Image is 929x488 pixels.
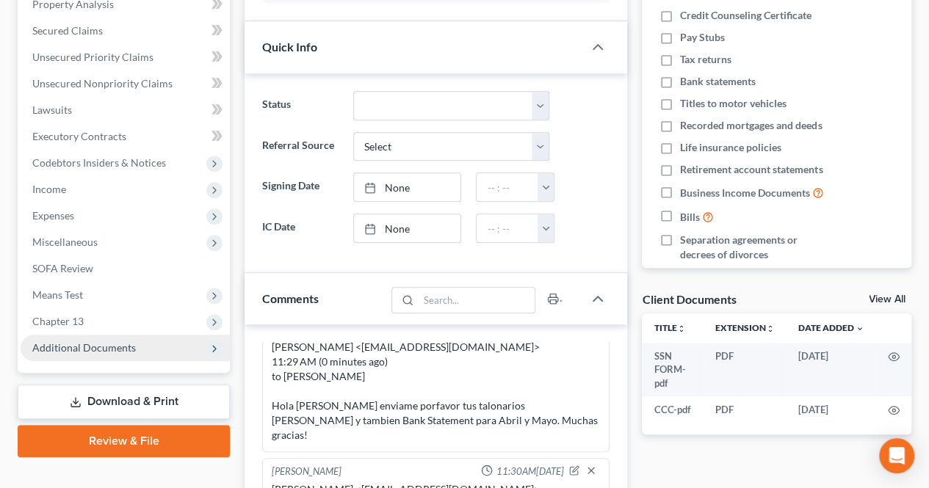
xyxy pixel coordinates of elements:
[680,52,731,67] span: Tax returns
[869,294,905,305] a: View All
[477,214,538,242] input: -- : --
[680,30,725,45] span: Pay Stubs
[255,214,345,243] label: IC Date
[680,233,831,262] span: Separation agreements or decrees of divorces
[262,291,319,305] span: Comments
[704,343,787,396] td: PDF
[18,385,230,419] a: Download & Print
[21,44,230,70] a: Unsecured Priority Claims
[680,74,756,89] span: Bank statements
[32,209,74,222] span: Expenses
[255,132,345,161] label: Referral Source
[787,396,876,423] td: [DATE]
[642,343,704,396] td: SSN FORM-pdf
[262,40,317,54] span: Quick Info
[642,396,704,423] td: CCC-pdf
[680,96,787,111] span: Titles to motor vehicles
[272,340,600,443] div: [PERSON_NAME] <[EMAIL_ADDRESS][DOMAIN_NAME]> 11:29 AM (0 minutes ago) to [PERSON_NAME] Hola [PERS...
[787,343,876,396] td: [DATE]
[255,91,345,120] label: Status
[32,288,83,301] span: Means Test
[477,173,538,201] input: -- : --
[18,425,230,457] a: Review & File
[32,183,66,195] span: Income
[21,18,230,44] a: Secured Claims
[680,140,781,155] span: Life insurance policies
[21,70,230,97] a: Unsecured Nonpriority Claims
[32,77,173,90] span: Unsecured Nonpriority Claims
[680,162,823,177] span: Retirement account statements
[680,210,700,225] span: Bills
[856,324,864,333] i: expand_more
[676,324,685,333] i: unfold_more
[879,438,914,473] div: Open Intercom Messenger
[32,130,126,142] span: Executory Contracts
[766,324,775,333] i: unfold_more
[354,214,461,242] a: None
[32,262,93,274] span: SOFA Review
[21,255,230,282] a: SOFA Review
[642,291,736,307] div: Client Documents
[32,315,84,327] span: Chapter 13
[419,288,535,313] input: Search...
[715,322,775,333] a: Extensionunfold_more
[680,8,811,23] span: Credit Counseling Certificate
[496,465,563,478] span: 11:30AM[DATE]
[255,172,345,202] label: Signing Date
[21,97,230,123] a: Lawsuits
[704,396,787,423] td: PDF
[680,118,822,133] span: Recorded mortgages and deeds
[21,123,230,150] a: Executory Contracts
[680,186,810,200] span: Business Income Documents
[32,341,136,354] span: Additional Documents
[32,51,153,63] span: Unsecured Priority Claims
[798,322,864,333] a: Date Added expand_more
[354,173,461,201] a: None
[272,465,341,479] div: [PERSON_NAME]
[654,322,685,333] a: Titleunfold_more
[32,24,103,37] span: Secured Claims
[32,156,166,169] span: Codebtors Insiders & Notices
[32,103,72,116] span: Lawsuits
[32,236,98,248] span: Miscellaneous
